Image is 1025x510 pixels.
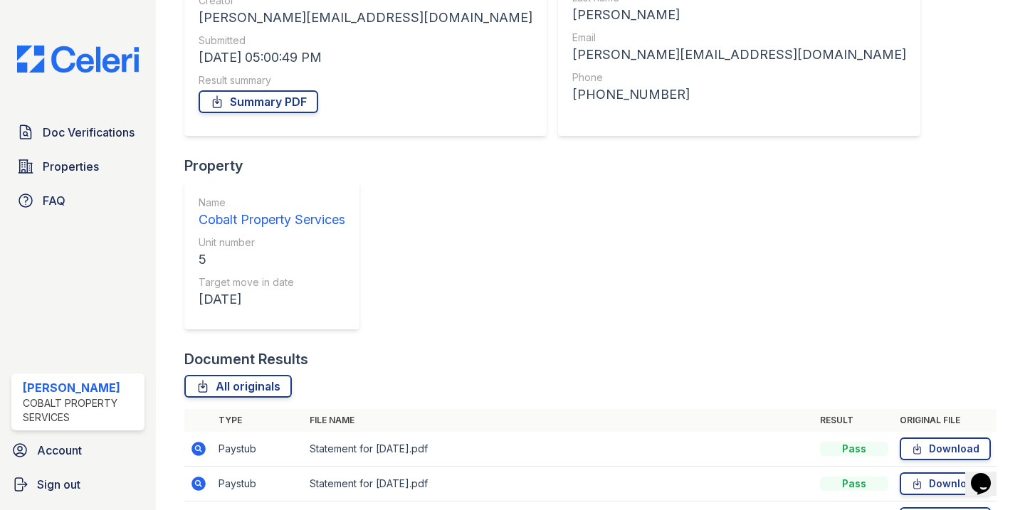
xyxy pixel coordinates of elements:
a: Download [900,437,991,460]
iframe: chat widget [965,453,1011,496]
div: Unit number [199,235,345,250]
span: Account [37,442,82,459]
td: Paystub [213,432,304,467]
span: FAQ [43,192,65,209]
div: [DATE] [199,289,345,309]
span: Properties [43,158,99,175]
a: Doc Verifications [11,118,144,147]
td: Statement for [DATE].pdf [304,432,814,467]
a: Properties [11,152,144,181]
td: Paystub [213,467,304,501]
div: 5 [199,250,345,270]
div: Cobalt Property Services [23,396,139,425]
span: Doc Verifications [43,124,135,141]
div: [PERSON_NAME] [572,5,906,25]
th: Original file [894,409,997,432]
div: Cobalt Property Services [199,210,345,230]
div: Email [572,31,906,45]
td: Statement for [DATE].pdf [304,467,814,501]
a: Account [6,436,150,464]
a: Sign out [6,470,150,499]
div: Pass [820,442,888,456]
div: Name [199,196,345,210]
div: Property [184,156,371,176]
th: Type [213,409,304,432]
div: Target move in date [199,275,345,289]
a: FAQ [11,186,144,215]
a: Download [900,472,991,495]
span: Sign out [37,476,80,493]
div: Result summary [199,73,532,87]
a: Name Cobalt Property Services [199,196,345,230]
div: Submitted [199,33,532,48]
img: CE_Logo_Blue-a8612792a0a2168367f1c8372b55b34899dd931a85d93a1a3d3e32e68fde9ad4.png [6,46,150,73]
a: Summary PDF [199,90,318,113]
div: Document Results [184,349,308,369]
div: Pass [820,477,888,491]
a: All originals [184,375,292,398]
div: [PERSON_NAME][EMAIL_ADDRESS][DOMAIN_NAME] [199,8,532,28]
div: [DATE] 05:00:49 PM [199,48,532,68]
th: File name [304,409,814,432]
th: Result [814,409,894,432]
div: Phone [572,70,906,85]
div: [PERSON_NAME][EMAIL_ADDRESS][DOMAIN_NAME] [572,45,906,65]
div: [PERSON_NAME] [23,379,139,396]
div: [PHONE_NUMBER] [572,85,906,105]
